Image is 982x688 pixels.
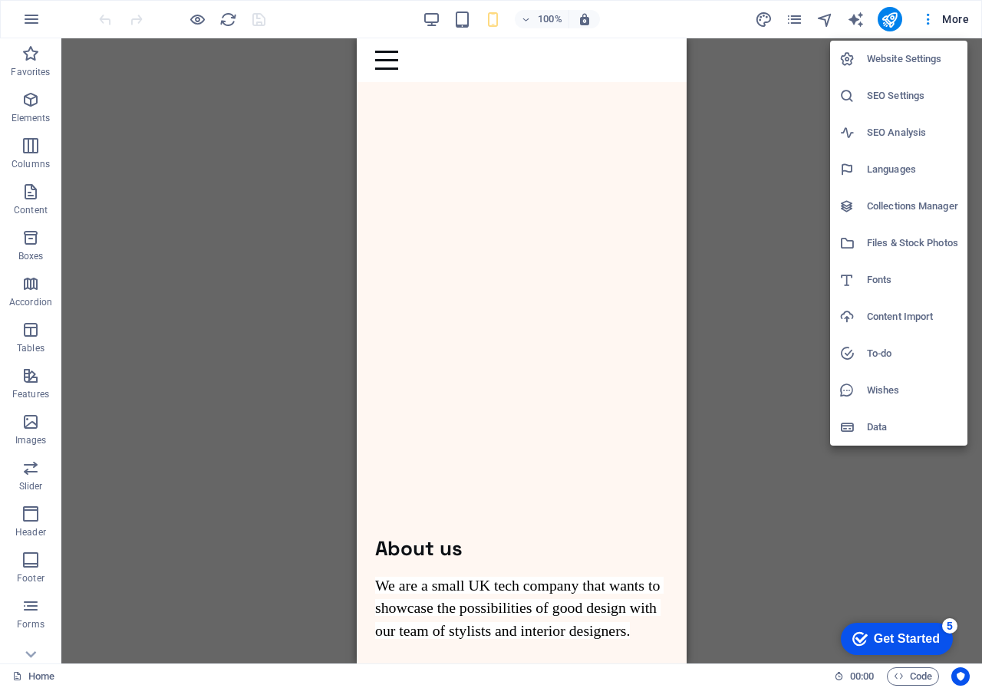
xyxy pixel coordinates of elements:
h6: Files & Stock Photos [867,234,958,252]
h6: Website Settings [867,50,958,68]
h6: Data [867,418,958,436]
h6: SEO Analysis [867,123,958,142]
h6: SEO Settings [867,87,958,105]
div: 5 [114,3,129,18]
div: Get Started [45,17,111,31]
h6: To-do [867,344,958,363]
h6: Fonts [867,271,958,289]
h6: Collections Manager [867,197,958,216]
div: Get Started 5 items remaining, 0% complete [12,8,124,40]
h6: Languages [867,160,958,179]
h6: Content Import [867,308,958,326]
h6: Wishes [867,381,958,400]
